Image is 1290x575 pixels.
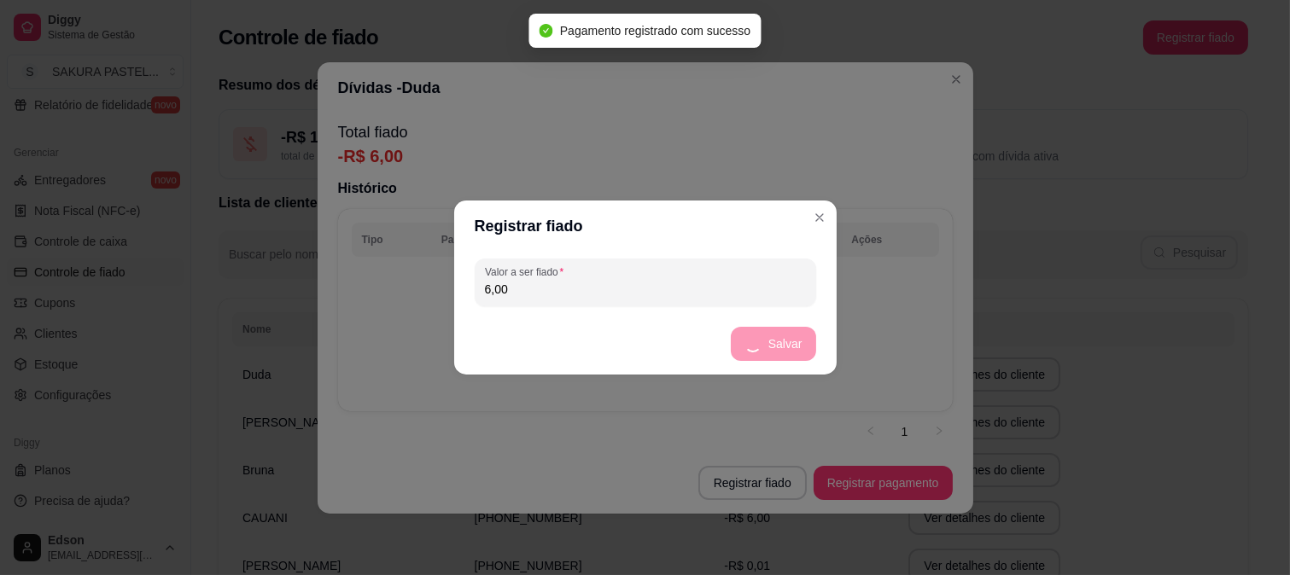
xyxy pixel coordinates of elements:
[454,200,837,252] header: Registrar fiado
[485,264,569,279] label: Valor a ser fiado
[540,24,553,38] span: check-circle
[560,24,750,38] span: Pagamento registrado com sucesso
[806,204,833,231] button: Close
[485,281,806,298] input: Valor a ser fiado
